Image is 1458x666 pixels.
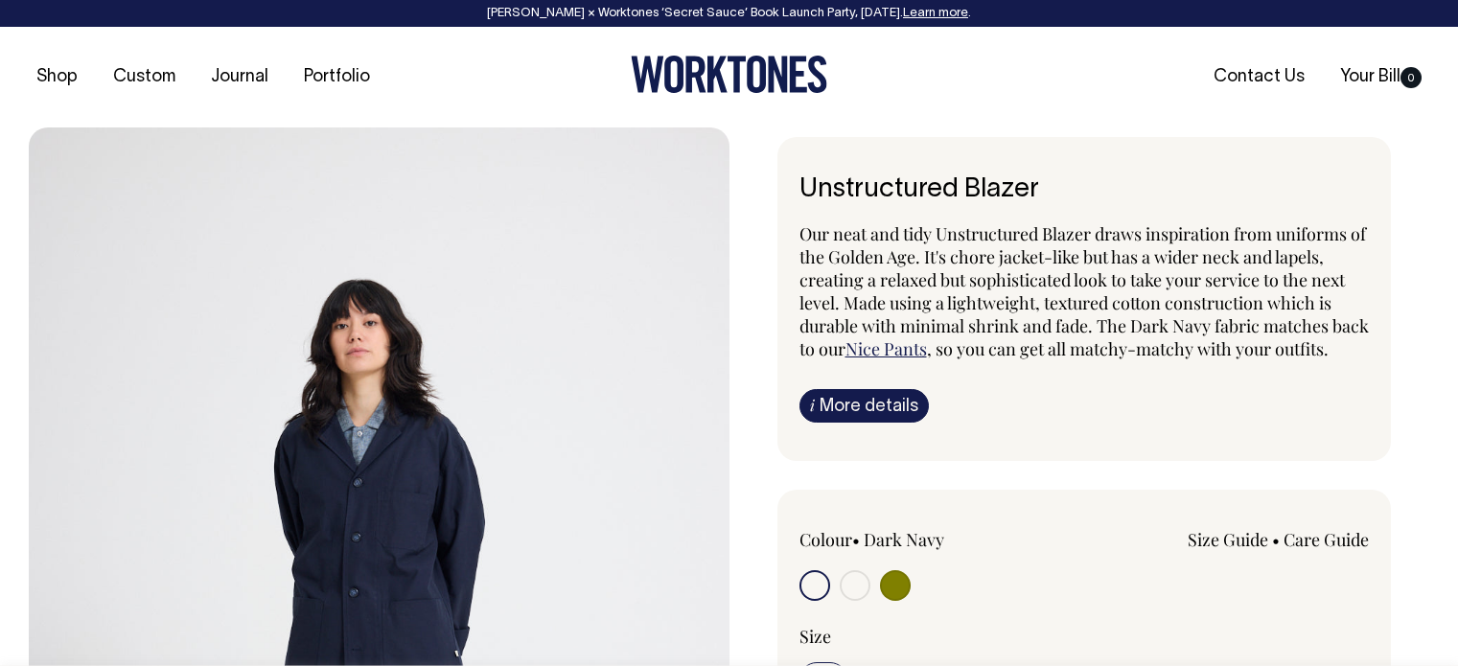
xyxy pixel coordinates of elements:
[799,528,1028,551] div: Colour
[799,222,1369,360] span: Our neat and tidy Unstructured Blazer draws inspiration from uniforms of the Golden Age. It's cho...
[296,61,378,93] a: Portfolio
[1188,528,1268,551] a: Size Guide
[19,7,1439,20] div: [PERSON_NAME] × Worktones ‘Secret Sauce’ Book Launch Party, [DATE]. .
[799,175,1370,205] h6: Unstructured Blazer
[1400,67,1422,88] span: 0
[927,337,1329,360] span: , so you can get all matchy-matchy with your outfits.
[845,337,927,360] a: Nice Pants
[799,389,929,423] a: iMore details
[1272,528,1280,551] span: •
[1284,528,1369,551] a: Care Guide
[105,61,183,93] a: Custom
[810,395,815,415] span: i
[203,61,276,93] a: Journal
[852,528,860,551] span: •
[864,528,944,551] label: Dark Navy
[1332,61,1429,93] a: Your Bill0
[799,625,1370,648] div: Size
[903,8,968,19] a: Learn more
[29,61,85,93] a: Shop
[1206,61,1312,93] a: Contact Us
